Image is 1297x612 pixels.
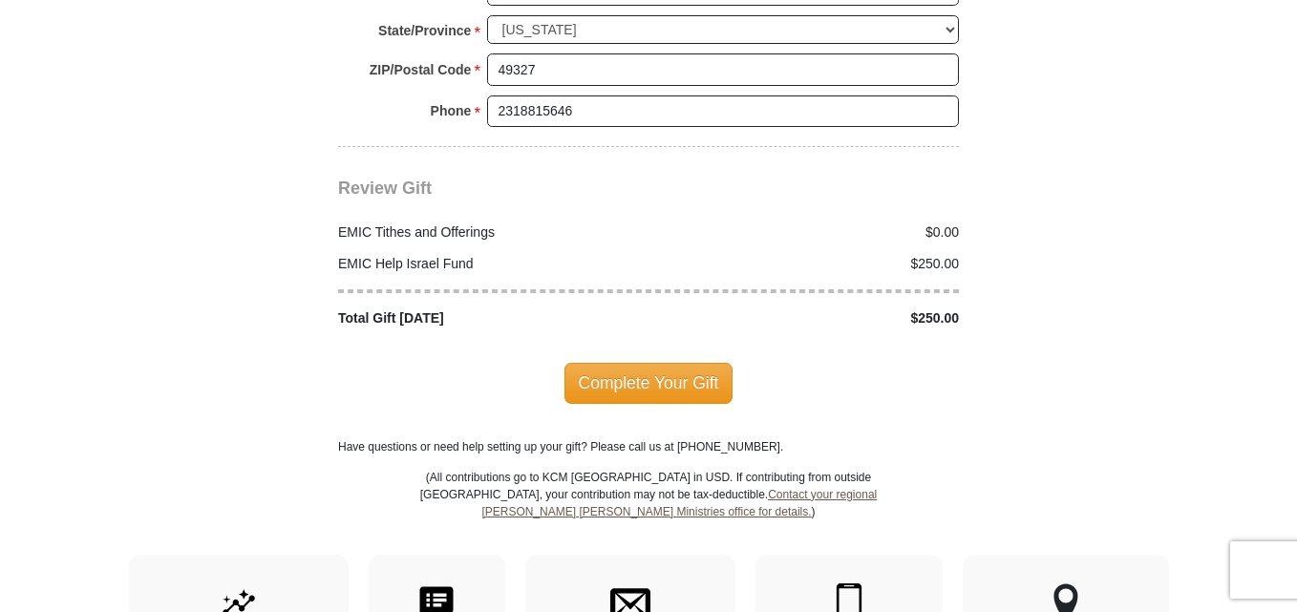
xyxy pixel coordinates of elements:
div: $250.00 [648,254,969,274]
strong: Phone [431,97,472,124]
div: $250.00 [648,308,969,328]
span: Review Gift [338,179,432,198]
div: EMIC Tithes and Offerings [329,222,649,243]
div: EMIC Help Israel Fund [329,254,649,274]
a: Contact your regional [PERSON_NAME] [PERSON_NAME] Ministries office for details. [481,488,877,518]
p: (All contributions go to KCM [GEOGRAPHIC_DATA] in USD. If contributing from outside [GEOGRAPHIC_D... [419,469,878,555]
div: Total Gift [DATE] [329,308,649,328]
p: Have questions or need help setting up your gift? Please call us at [PHONE_NUMBER]. [338,438,959,455]
strong: ZIP/Postal Code [370,56,472,83]
span: Complete Your Gift [564,363,734,403]
div: $0.00 [648,222,969,243]
strong: State/Province [378,17,471,44]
